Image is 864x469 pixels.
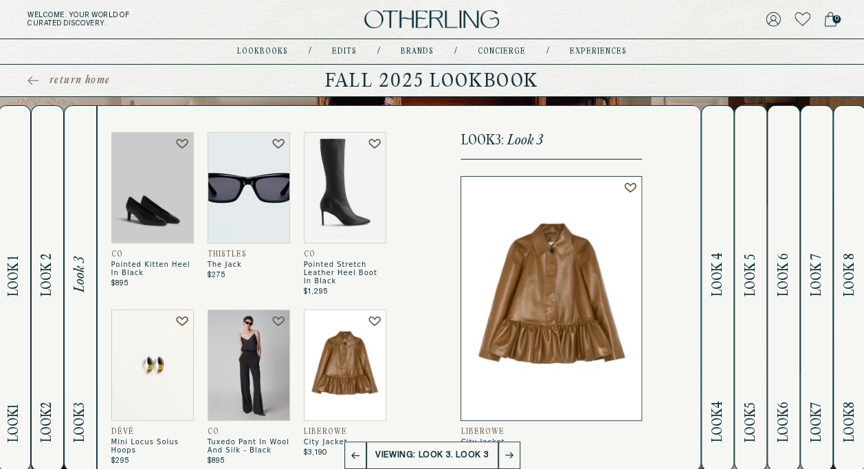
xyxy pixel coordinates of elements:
[111,428,134,436] span: Dévé
[39,253,55,296] span: Look 2
[461,428,504,436] span: LIBEROWE
[39,402,55,442] span: Look 2
[809,253,825,296] span: Look 7
[461,438,642,446] span: City Jacket
[304,287,328,296] span: $1,295
[72,257,88,292] span: Look 3
[111,438,194,455] span: Mini Locus Solus Hoops
[208,271,225,279] span: $275
[570,48,627,55] a: experiences
[304,309,386,421] img: City Jacket
[710,252,726,296] span: Look 4
[49,74,110,87] span: return home
[237,48,288,55] a: lookbooks
[6,255,22,296] span: Look 1
[832,15,841,23] span: 0
[111,457,129,465] span: $295
[309,46,311,57] div: /
[208,438,290,455] span: Tuxedo Pant In Wool And Silk - Black
[304,261,386,285] span: Pointed Stretch Leather Heel Boot In Black
[507,133,542,148] span: Look 3
[72,402,88,442] span: Look 3
[776,252,792,296] span: Look 6
[304,438,386,446] span: City Jacket
[776,402,792,442] span: Look 6
[304,132,386,243] img: Pointed Stretch Leather Heel Boot in Black
[208,309,290,421] img: Tuxedo Pant in Wool and Silk - Black
[208,132,290,243] img: The JACK
[111,309,194,421] img: Mini Locus Solus Hoops
[208,428,219,436] span: CO
[27,69,837,91] h1: Fall 2025 Lookbook
[208,261,290,269] span: The Jack
[743,402,759,442] span: Look 5
[743,253,759,296] span: Look 5
[208,457,225,465] span: $895
[401,48,434,55] a: Brands
[304,448,327,457] span: $3,190
[809,402,825,442] span: Look 7
[824,10,837,29] a: 0
[111,261,194,277] span: Pointed Kitten Heel In Black
[364,10,499,29] img: logo
[27,74,110,87] a: return home
[842,252,858,296] span: Look 8
[461,133,503,148] span: Look 3 :
[27,11,270,28] h5: Welcome . Your world of curated discovery.
[365,448,499,462] p: Viewing: Look 3. Look 3
[111,250,123,259] span: CO
[304,428,347,436] span: LIBEROWE
[710,401,726,442] span: Look 4
[377,46,380,57] div: /
[842,402,858,442] span: Look 8
[6,404,22,442] span: Look 1
[461,176,642,421] img: City Jacket
[546,46,549,57] div: /
[111,132,194,243] img: Pointed Kitten Heel in Black
[208,250,247,259] span: Thistles
[111,279,129,287] span: $895
[332,48,357,55] a: Edits
[304,250,315,259] span: CO
[454,46,457,57] div: /
[478,48,526,55] a: concierge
